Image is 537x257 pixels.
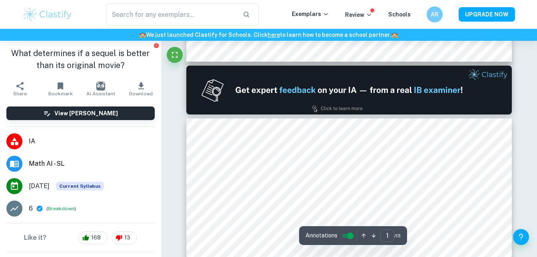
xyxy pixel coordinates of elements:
[427,6,443,22] button: AR
[87,234,105,242] span: 168
[394,232,401,239] span: / 13
[78,231,108,244] div: 168
[292,10,329,18] p: Exemplars
[48,205,74,212] button: Breakdown
[29,159,155,169] span: Math AI - SL
[54,109,118,118] h6: View [PERSON_NAME]
[96,82,105,90] img: AI Assistant
[106,3,237,26] input: Search for any exemplars...
[154,42,160,48] button: Report issue
[139,32,146,38] span: 🏫
[186,66,512,114] img: Ad
[86,91,115,96] span: AI Assistant
[305,231,337,240] span: Annotations
[121,78,161,100] button: Download
[29,137,155,146] span: IA
[29,204,33,213] p: 6
[167,47,183,63] button: Fullscreen
[129,91,153,96] span: Download
[13,91,27,96] span: Share
[56,182,104,191] div: This exemplar is based on the current syllabus. Feel free to refer to it for inspiration/ideas wh...
[388,11,411,18] a: Schools
[459,7,515,22] button: UPGRADE NOW
[430,10,439,19] h6: AR
[120,234,135,242] span: 13
[391,32,398,38] span: 🏫
[345,10,372,19] p: Review
[48,91,73,96] span: Bookmark
[29,181,50,191] span: [DATE]
[56,182,104,191] span: Current Syllabus
[2,30,535,39] h6: We just launched Clastify for Schools. Click to learn how to become a school partner.
[80,78,121,100] button: AI Assistant
[6,106,155,120] button: View [PERSON_NAME]
[46,205,76,213] span: ( )
[24,233,46,243] h6: Like it?
[22,6,73,22] img: Clastify logo
[112,231,137,244] div: 13
[268,32,280,38] a: here
[40,78,81,100] button: Bookmark
[513,229,529,245] button: Help and Feedback
[6,47,155,71] h1: What determines if a sequel is better than its original movie?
